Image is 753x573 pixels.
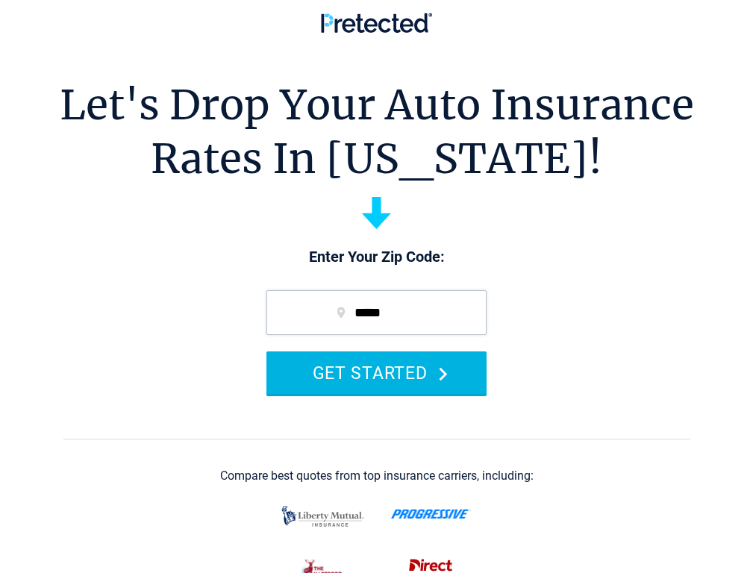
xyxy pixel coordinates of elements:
[278,498,368,534] img: liberty
[60,78,694,186] h1: Let's Drop Your Auto Insurance Rates In [US_STATE]!
[391,509,471,519] img: progressive
[321,13,432,33] img: Pretected Logo
[251,247,502,268] p: Enter Your Zip Code:
[220,469,534,483] div: Compare best quotes from top insurance carriers, including:
[266,290,487,335] input: zip code
[266,351,487,394] button: GET STARTED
